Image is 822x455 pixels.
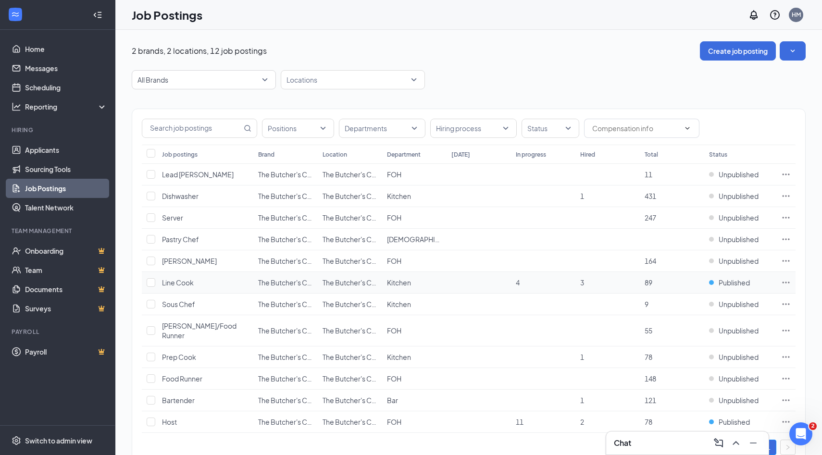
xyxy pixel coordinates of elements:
[719,326,759,335] span: Unpublished
[781,278,791,287] svg: Ellipses
[253,207,318,229] td: The Butcher's Cellar
[25,198,107,217] a: Talent Network
[12,126,105,134] div: Hiring
[162,278,194,287] span: Line Cook
[382,346,447,368] td: Kitchen
[258,170,321,179] span: The Butcher's Cellar
[25,342,107,361] a: PayrollCrown
[323,374,385,383] span: The Butcher's Cellar
[516,278,520,287] span: 4
[253,229,318,250] td: The Butcher's Cellar
[12,227,105,235] div: Team Management
[781,213,791,222] svg: Ellipses
[25,140,107,160] a: Applicants
[387,396,398,405] span: Bar
[258,150,274,159] div: Brand
[25,436,92,445] div: Switch to admin view
[323,235,385,244] span: The Butcher's Cellar
[323,418,385,426] span: The Butcher's Cellar
[809,422,817,430] span: 2
[713,437,724,449] svg: ComposeMessage
[162,257,217,265] span: [PERSON_NAME]
[711,435,726,451] button: ComposeMessage
[719,278,750,287] span: Published
[258,257,321,265] span: The Butcher's Cellar
[382,294,447,315] td: Kitchen
[323,278,385,287] span: The Butcher's Cellar
[780,440,796,455] li: Next Page
[781,395,791,405] svg: Ellipses
[25,241,107,260] a: OnboardingCrown
[162,374,202,383] span: Food Runner
[25,260,107,280] a: TeamCrown
[387,374,401,383] span: FOH
[645,213,656,222] span: 247
[781,326,791,335] svg: Ellipses
[614,438,631,448] h3: Chat
[258,374,321,383] span: The Butcher's Cellar
[780,41,806,61] button: SmallChevronDown
[162,235,199,244] span: Pastry Chef
[318,294,382,315] td: The Butcher's Cellar
[318,250,382,272] td: The Butcher's Cellar
[645,257,656,265] span: 164
[387,150,421,159] div: Department
[719,417,750,427] span: Published
[719,191,759,201] span: Unpublished
[318,207,382,229] td: The Butcher's Cellar
[785,444,791,450] span: right
[162,170,234,179] span: Lead [PERSON_NAME]
[132,7,202,23] h1: Job Postings
[580,192,584,200] span: 1
[387,257,401,265] span: FOH
[11,10,20,19] svg: WorkstreamLogo
[746,435,761,451] button: Minimize
[323,353,385,361] span: The Butcher's Cellar
[162,396,195,405] span: Bartender
[684,124,691,132] svg: ChevronDown
[258,192,321,200] span: The Butcher's Cellar
[645,192,656,200] span: 431
[511,145,575,164] th: In progress
[93,10,102,20] svg: Collapse
[781,374,791,383] svg: Ellipses
[382,315,447,346] td: FOH
[318,315,382,346] td: The Butcher's Cellar
[132,46,267,56] p: 2 brands, 2 locations, 12 job postings
[318,390,382,411] td: The Butcher's Cellar
[137,75,168,85] p: All Brands
[253,164,318,185] td: The Butcher's Cellar
[318,164,382,185] td: The Butcher's Cellar
[253,390,318,411] td: The Butcher's Cellar
[25,102,108,111] div: Reporting
[792,11,801,19] div: HM
[704,145,776,164] th: Status
[382,250,447,272] td: FOH
[382,229,447,250] td: BOH
[781,299,791,309] svg: Ellipses
[25,160,107,179] a: Sourcing Tools
[780,440,796,455] button: right
[258,235,321,244] span: The Butcher's Cellar
[700,41,776,61] button: Create job posting
[387,353,411,361] span: Kitchen
[25,59,107,78] a: Messages
[645,300,648,308] span: 9
[318,368,382,390] td: The Butcher's Cellar
[781,234,791,244] svg: Ellipses
[25,39,107,59] a: Home
[747,437,759,449] svg: Minimize
[382,411,447,433] td: FOH
[12,102,21,111] svg: Analysis
[258,213,321,222] span: The Butcher's Cellar
[244,124,251,132] svg: MagnifyingGlass
[12,328,105,336] div: Payroll
[387,300,411,308] span: Kitchen
[258,278,321,287] span: The Butcher's Cellar
[162,150,198,159] div: Job postings
[25,280,107,299] a: DocumentsCrown
[258,418,321,426] span: The Butcher's Cellar
[253,185,318,207] td: The Butcher's Cellar
[318,229,382,250] td: The Butcher's Cellar
[580,278,584,287] span: 3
